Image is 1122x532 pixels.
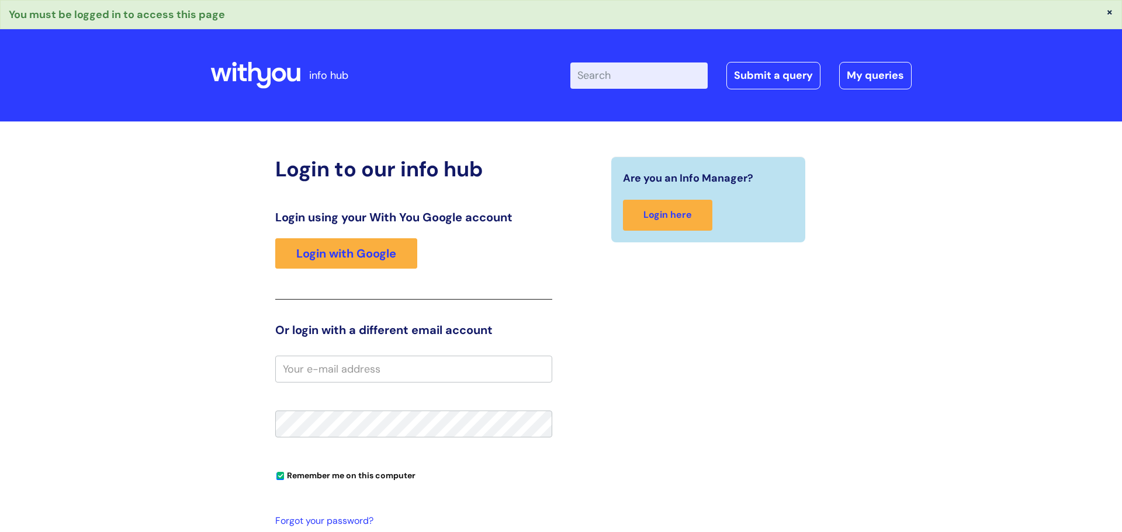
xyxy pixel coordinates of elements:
[275,513,546,530] a: Forgot your password?
[275,465,552,484] div: You can uncheck this option if you're logging in from a shared device
[726,62,820,89] a: Submit a query
[623,200,712,231] a: Login here
[570,62,708,88] input: Search
[275,468,415,481] label: Remember me on this computer
[275,157,552,182] h2: Login to our info hub
[309,66,348,85] p: info hub
[275,238,417,269] a: Login with Google
[839,62,912,89] a: My queries
[276,472,284,480] input: Remember me on this computer
[275,356,552,383] input: Your e-mail address
[275,210,552,224] h3: Login using your With You Google account
[623,169,753,187] span: Are you an Info Manager?
[275,323,552,337] h3: Or login with a different email account
[1106,6,1113,17] button: ×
